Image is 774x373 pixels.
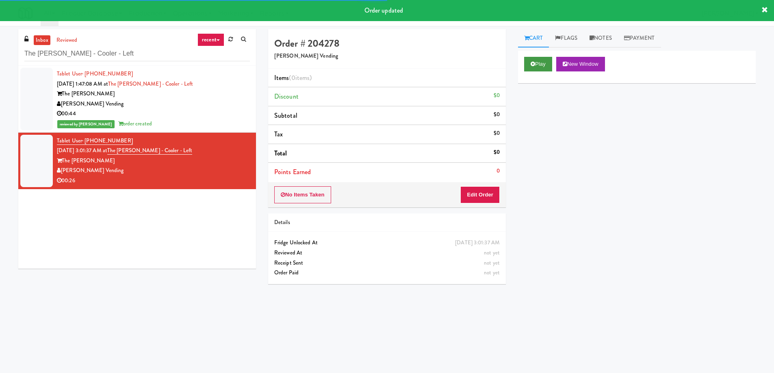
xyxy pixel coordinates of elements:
div: 00:26 [57,176,250,186]
span: Subtotal [274,111,297,120]
a: Cart [518,29,549,47]
span: not yet [484,259,500,267]
div: [DATE] 3:01:37 AM [455,238,500,248]
a: inbox [34,35,50,45]
a: Tablet User· [PHONE_NUMBER] [57,137,133,145]
div: 00:44 [57,109,250,119]
button: New Window [556,57,605,71]
span: · [PHONE_NUMBER] [82,70,133,78]
div: Receipt Sent [274,258,500,268]
div: [PERSON_NAME] Vending [57,166,250,176]
a: The [PERSON_NAME] - Cooler - Left [107,147,192,155]
a: reviewed [54,35,80,45]
li: Tablet User· [PHONE_NUMBER][DATE] 3:01:37 AM atThe [PERSON_NAME] - Cooler - LeftThe [PERSON_NAME]... [18,133,256,189]
span: Discount [274,92,299,101]
ng-pluralize: items [295,73,310,82]
button: No Items Taken [274,186,331,203]
a: Payment [618,29,661,47]
div: Order Paid [274,268,500,278]
span: Tax [274,129,283,139]
span: Points Earned [274,167,311,177]
a: Notes [583,29,618,47]
div: Fridge Unlocked At [274,238,500,248]
span: reviewed by [PERSON_NAME] [57,120,115,128]
div: [PERSON_NAME] Vending [57,99,250,109]
span: [DATE] 1:47:08 AM at [57,80,108,88]
div: $0 [494,110,500,120]
div: The [PERSON_NAME] [57,156,250,166]
span: order created [118,120,152,127]
div: $0 [494,147,500,157]
div: 0 [496,166,500,176]
div: $0 [494,91,500,101]
a: Tablet User· [PHONE_NUMBER] [57,70,133,78]
a: recent [197,33,224,46]
span: Order updated [364,6,403,15]
span: Items [274,73,312,82]
span: · [PHONE_NUMBER] [82,137,133,144]
div: Details [274,218,500,228]
h4: Order # 204278 [274,38,500,49]
a: The [PERSON_NAME] - Cooler - Left [108,80,193,88]
div: $0 [494,128,500,138]
button: Play [524,57,552,71]
input: Search vision orders [24,46,250,61]
span: not yet [484,249,500,257]
span: not yet [484,269,500,276]
a: Flags [549,29,583,47]
h5: [PERSON_NAME] Vending [274,53,500,59]
span: Total [274,149,287,158]
div: Reviewed At [274,248,500,258]
button: Edit Order [460,186,500,203]
span: [DATE] 3:01:37 AM at [57,147,107,154]
span: (0 ) [289,73,312,82]
div: The [PERSON_NAME] [57,89,250,99]
li: Tablet User· [PHONE_NUMBER][DATE] 1:47:08 AM atThe [PERSON_NAME] - Cooler - LeftThe [PERSON_NAME]... [18,66,256,133]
